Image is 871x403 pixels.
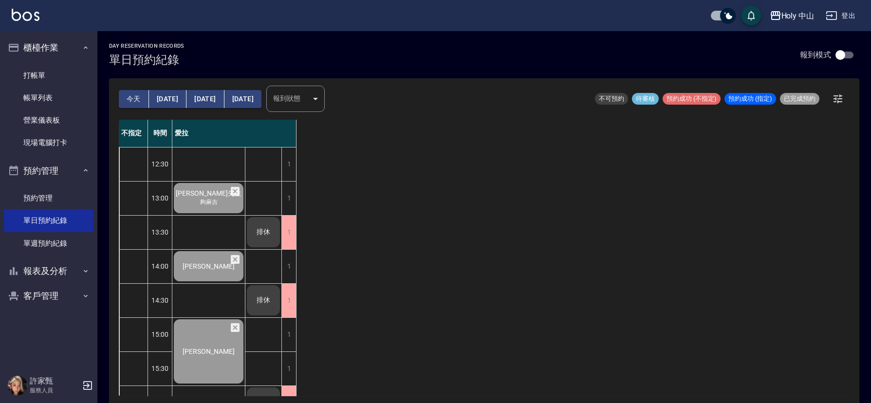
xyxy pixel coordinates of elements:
div: 14:00 [148,249,172,283]
button: 預約管理 [4,158,93,183]
a: 現場電腦打卡 [4,131,93,154]
img: Person [8,376,27,395]
div: 愛拉 [172,120,297,147]
p: 服務人員 [30,386,79,395]
span: 待審核 [632,94,659,103]
a: 預約管理 [4,187,93,209]
span: 預約成功 (不指定) [663,94,721,103]
div: 1 [281,147,296,181]
div: 15:00 [148,317,172,351]
div: 1 [281,352,296,385]
span: 夠麻吉 [198,198,220,206]
button: 客戶管理 [4,283,93,309]
div: 14:30 [148,283,172,317]
div: 1 [281,318,296,351]
button: 今天 [119,90,149,108]
div: 不指定 [119,120,148,147]
button: [DATE] [149,90,186,108]
div: Holy 中山 [781,10,815,22]
h5: 許家甄 [30,376,79,386]
h3: 單日預約紀錄 [109,53,185,67]
h2: day Reservation records [109,43,185,49]
span: [PERSON_NAME] [181,348,237,355]
div: 1 [281,182,296,215]
button: 櫃檯作業 [4,35,93,60]
a: 單週預約紀錄 [4,232,93,255]
span: [PERSON_NAME] [181,262,237,270]
div: 1 [281,216,296,249]
span: [PERSON_NAME]先生 [174,189,243,198]
span: 排休 [255,296,272,305]
a: 營業儀表板 [4,109,93,131]
span: 預約成功 (指定) [724,94,776,103]
a: 打帳單 [4,64,93,87]
div: 13:00 [148,181,172,215]
div: 15:30 [148,351,172,385]
span: 不可預約 [595,94,628,103]
span: 排休 [255,228,272,237]
button: [DATE] [224,90,261,108]
div: 1 [281,284,296,317]
div: 1 [281,250,296,283]
button: 登出 [822,7,859,25]
a: 單日預約紀錄 [4,209,93,232]
div: 12:30 [148,147,172,181]
button: Holy 中山 [766,6,818,26]
button: 報表及分析 [4,258,93,284]
button: [DATE] [186,90,224,108]
a: 帳單列表 [4,87,93,109]
span: 已完成預約 [780,94,819,103]
button: save [741,6,761,25]
div: 時間 [148,120,172,147]
img: Logo [12,9,39,21]
p: 報到模式 [800,50,831,60]
div: 13:30 [148,215,172,249]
